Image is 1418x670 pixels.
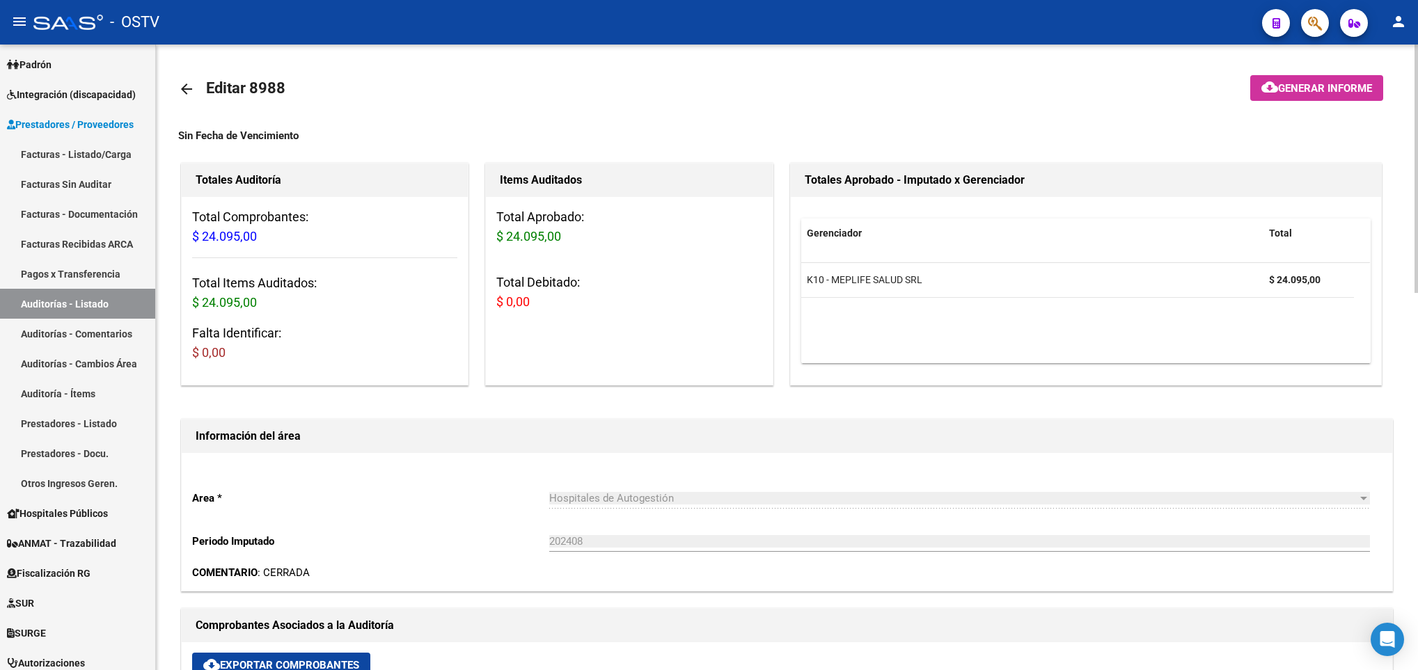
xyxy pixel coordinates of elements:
[7,625,46,641] span: SURGE
[7,536,116,551] span: ANMAT - Trazabilidad
[801,218,1263,248] datatable-header-cell: Gerenciador
[496,207,762,246] h3: Total Aprobado:
[807,228,862,239] span: Gerenciador
[196,425,1378,447] h1: Información del área
[192,490,549,506] p: Area *
[192,295,257,310] span: $ 24.095,00
[7,87,136,102] span: Integración (discapacidad)
[549,492,674,504] span: Hospitales de Autogestión
[1269,274,1321,285] strong: $ 24.095,00
[7,117,134,132] span: Prestadores / Proveedores
[1261,79,1278,95] mat-icon: cloud_download
[192,273,457,312] h3: Total Items Auditados:
[1250,75,1383,101] button: Generar informe
[1278,82,1372,95] span: Generar informe
[192,207,457,246] h3: Total Comprobantes:
[7,506,108,521] span: Hospitales Públicos
[7,566,90,581] span: Fiscalización RG
[500,169,758,191] h1: Items Auditados
[11,13,28,30] mat-icon: menu
[1263,218,1354,248] datatable-header-cell: Total
[1371,623,1404,656] div: Open Intercom Messenger
[206,79,285,97] span: Editar 8988
[807,274,922,285] span: K10 - MEPLIFE SALUD SRL
[7,596,34,611] span: SUR
[192,534,549,549] p: Periodo Imputado
[192,566,258,579] strong: COMENTARIO
[1269,228,1292,239] span: Total
[7,57,52,72] span: Padrón
[178,81,195,97] mat-icon: arrow_back
[192,324,457,362] h3: Falta Identificar:
[110,7,159,38] span: - OSTV
[196,169,454,191] h1: Totales Auditoría
[192,566,310,579] span: : CERRADA
[192,345,226,360] span: $ 0,00
[178,128,1396,143] div: Sin Fecha de Vencimiento
[496,273,762,312] h3: Total Debitado:
[805,169,1368,191] h1: Totales Aprobado - Imputado x Gerenciador
[192,229,257,244] span: $ 24.095,00
[496,229,561,244] span: $ 24.095,00
[1390,13,1407,30] mat-icon: person
[196,614,1378,637] h1: Comprobantes Asociados a la Auditoría
[496,294,530,309] span: $ 0,00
